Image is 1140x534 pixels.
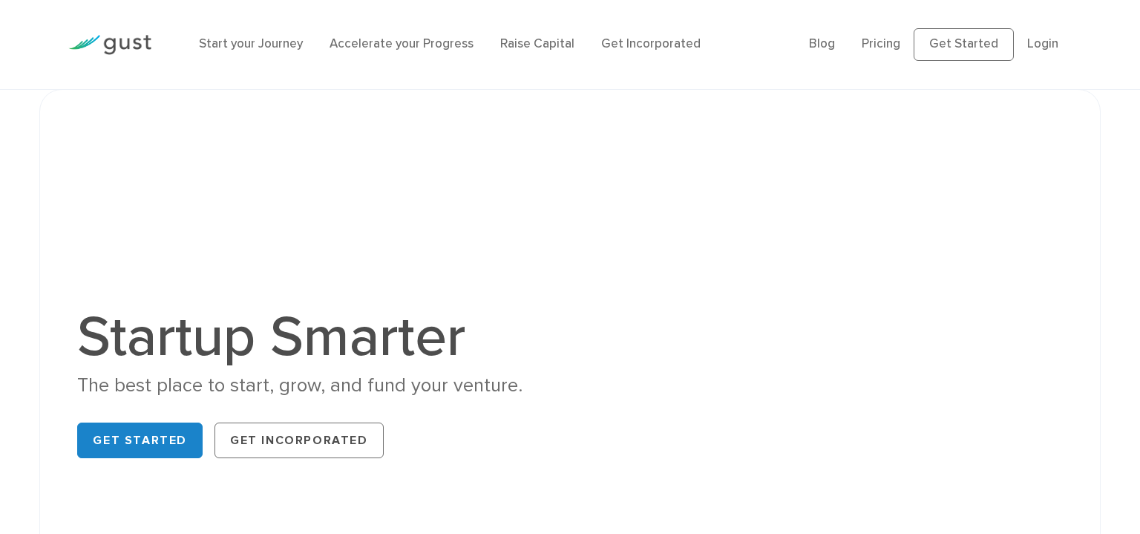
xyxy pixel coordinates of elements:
img: Gust Logo [68,35,151,55]
a: Login [1027,36,1058,51]
a: Raise Capital [500,36,574,51]
a: Get Incorporated [214,423,384,458]
h1: Startup Smarter [77,309,559,365]
a: Get Started [914,28,1014,61]
a: Pricing [862,36,900,51]
a: Accelerate your Progress [330,36,474,51]
a: Get Started [77,423,203,458]
div: The best place to start, grow, and fund your venture. [77,373,559,399]
a: Start your Journey [199,36,303,51]
a: Get Incorporated [601,36,701,51]
a: Blog [809,36,835,51]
